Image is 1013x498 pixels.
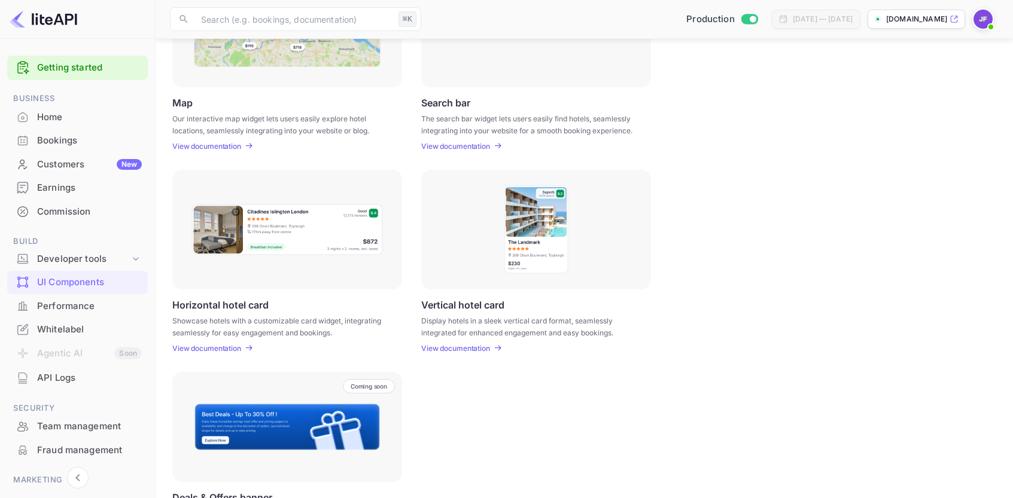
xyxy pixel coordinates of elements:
p: Showcase hotels with a customizable card widget, integrating seamlessly for easy engagement and b... [172,315,387,337]
p: View documentation [172,344,241,353]
p: Display hotels in a sleek vertical card format, seamlessly integrated for enhanced engagement and... [421,315,636,337]
div: Earnings [37,181,142,195]
a: Getting started [37,61,142,75]
div: Team management [7,415,148,438]
a: Fraud management [7,439,148,461]
a: Home [7,106,148,128]
a: Earnings [7,176,148,198]
p: The search bar widget lets users easily find hotels, seamlessly integrating into your website for... [421,113,636,135]
input: Search (e.g. bookings, documentation) [194,7,394,31]
div: Commission [7,200,148,224]
div: Home [37,111,142,124]
p: Our interactive map widget lets users easily explore hotel locations, seamlessly integrating into... [172,113,387,135]
div: UI Components [7,271,148,294]
p: View documentation [172,142,241,151]
a: CustomersNew [7,153,148,175]
div: Whitelabel [7,318,148,341]
a: Bookings [7,129,148,151]
p: [DOMAIN_NAME] [886,14,947,25]
div: Performance [7,295,148,318]
div: Bookings [37,134,142,148]
div: UI Components [37,276,142,289]
div: Switch to Sandbox mode [682,13,762,26]
div: ⌘K [398,11,416,27]
div: Home [7,106,148,129]
div: Whitelabel [37,323,142,337]
div: Team management [37,420,142,433]
div: Fraud management [7,439,148,462]
div: CustomersNew [7,153,148,176]
div: Fraud management [37,444,142,457]
img: LiteAPI logo [10,10,77,29]
div: Developer tools [7,249,148,270]
div: Commission [37,205,142,219]
a: Team management [7,415,148,437]
div: [DATE] — [DATE] [793,14,853,25]
a: View documentation [172,142,245,151]
a: Performance [7,295,148,317]
img: Jenny Frimer [974,10,993,29]
a: API Logs [7,366,148,389]
img: Banner Frame [194,403,381,451]
p: Search bar [421,97,470,108]
p: Horizontal hotel card [172,299,269,310]
span: Business [7,92,148,105]
a: Commission [7,200,148,222]
div: API Logs [37,371,142,385]
div: Customers [37,158,142,172]
a: Whitelabel [7,318,148,340]
p: View documentation [421,344,490,353]
span: Marketing [7,473,148,487]
a: View documentation [421,142,494,151]
span: Security [7,402,148,415]
img: Vertical hotel card Frame [503,185,569,274]
p: Vertical hotel card [421,299,504,310]
div: Earnings [7,176,148,200]
img: Horizontal hotel card Frame [191,203,384,256]
div: Performance [37,300,142,313]
div: API Logs [7,366,148,390]
a: UI Components [7,271,148,293]
span: Build [7,235,148,248]
a: View documentation [172,344,245,353]
div: Developer tools [37,252,130,266]
a: View documentation [421,344,494,353]
p: Coming soon [351,383,387,390]
p: View documentation [421,142,490,151]
span: Production [686,13,735,26]
button: Collapse navigation [67,467,89,488]
div: Bookings [7,129,148,152]
p: Map [172,97,193,108]
div: New [117,159,142,170]
div: Getting started [7,56,148,80]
